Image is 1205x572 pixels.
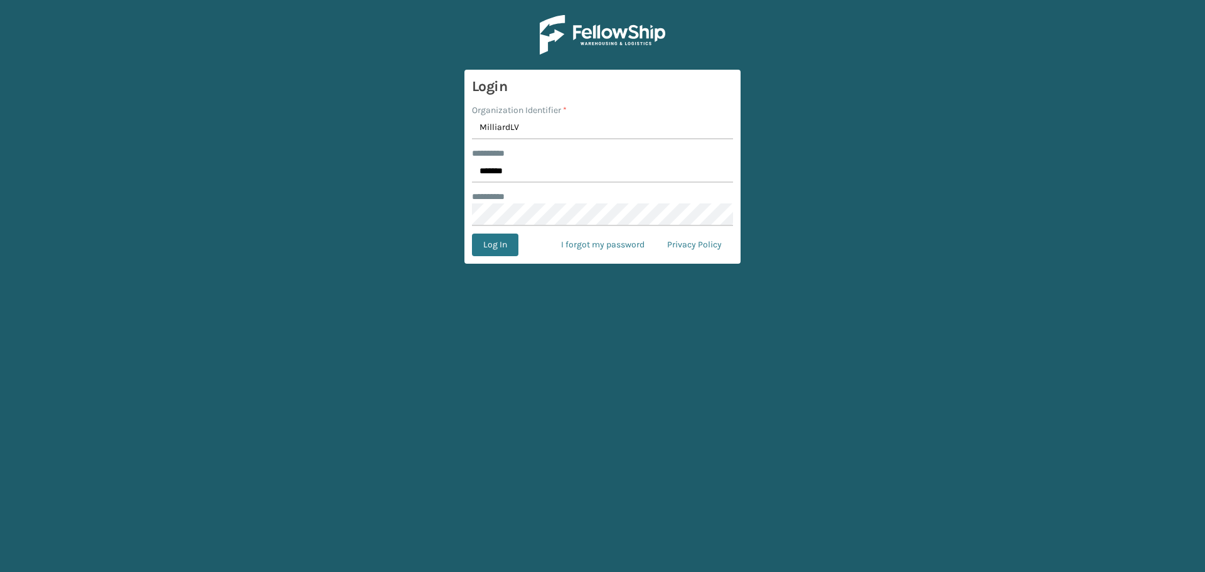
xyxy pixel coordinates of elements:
button: Log In [472,234,518,256]
h3: Login [472,77,733,96]
a: Privacy Policy [656,234,733,256]
img: Logo [540,15,665,55]
label: Organization Identifier [472,104,567,117]
a: I forgot my password [550,234,656,256]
